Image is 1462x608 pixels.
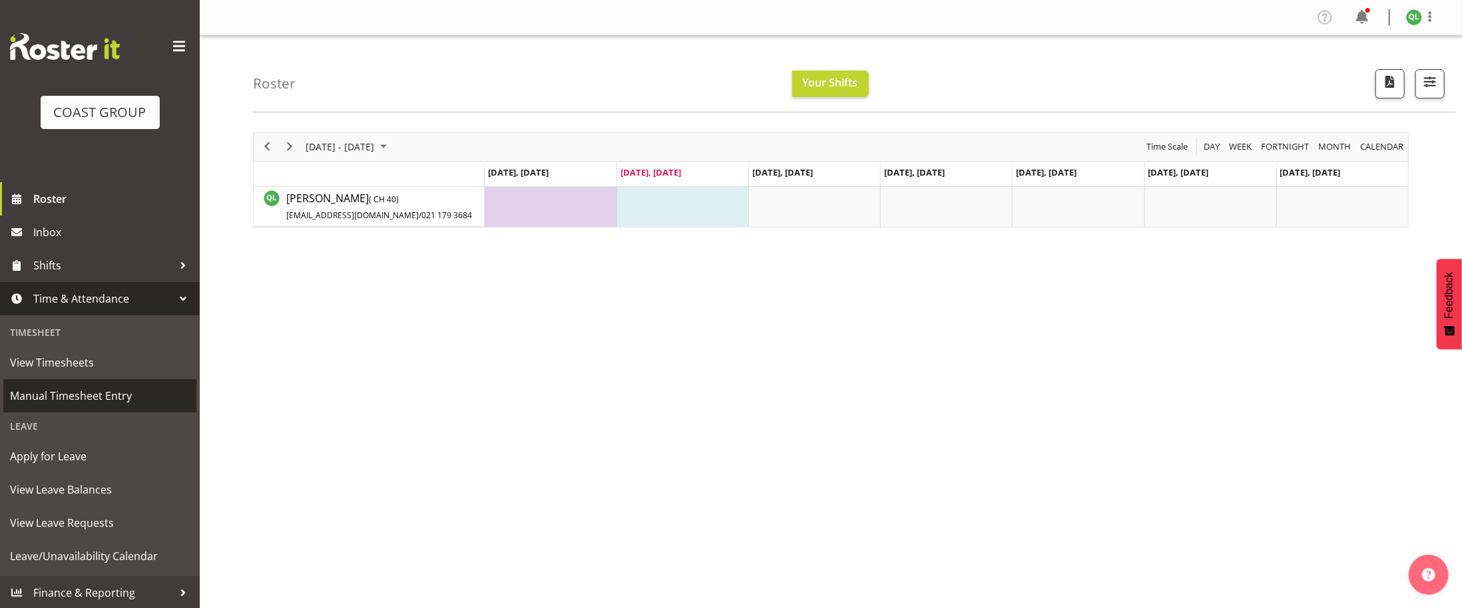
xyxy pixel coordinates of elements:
[1422,568,1435,581] img: help-xxl-2.png
[369,194,399,205] span: ( CH 40)
[1202,138,1222,155] button: Timeline Day
[286,210,419,221] span: [EMAIL_ADDRESS][DOMAIN_NAME]
[1358,138,1406,155] button: Month
[1316,138,1353,155] button: Timeline Month
[256,133,278,161] div: previous period
[3,379,196,412] a: Manual Timesheet Entry
[304,138,393,155] button: September 2025
[304,138,375,155] span: [DATE] - [DATE]
[3,539,196,573] a: Leave/Unavailability Calendar
[10,386,190,406] span: Manual Timesheet Entry
[33,222,193,242] span: Inbox
[1016,166,1077,178] span: [DATE], [DATE]
[33,255,173,275] span: Shifts
[421,210,472,221] span: 021 179 3684
[1280,166,1341,178] span: [DATE], [DATE]
[803,75,858,90] span: Your Shifts
[10,353,190,373] span: View Timesheets
[1148,166,1209,178] span: [DATE], [DATE]
[620,166,681,178] span: [DATE], [DATE]
[278,133,301,161] div: next period
[10,480,190,500] span: View Leave Balances
[3,346,196,379] a: View Timesheets
[3,412,196,440] div: Leave
[1227,138,1254,155] button: Timeline Week
[3,440,196,473] a: Apply for Leave
[1259,138,1312,155] button: Fortnight
[253,76,296,91] h4: Roster
[1415,69,1445,98] button: Filter Shifts
[253,132,1409,228] div: Timeline Week of September 23, 2025
[884,166,945,178] span: [DATE], [DATE]
[33,189,193,209] span: Roster
[286,190,472,222] a: [PERSON_NAME](CH 40)[EMAIL_ADDRESS][DOMAIN_NAME]/021 179 3684
[1375,69,1405,98] button: Download a PDF of the roster according to the set date range.
[1443,272,1455,319] span: Feedback
[1406,9,1422,25] img: quintin-leoata11280.jpg
[488,166,549,178] span: [DATE], [DATE]
[10,446,190,466] span: Apply for Leave
[1317,138,1352,155] span: Month
[1228,138,1253,155] span: Week
[1144,138,1190,155] button: Time Scale
[281,138,299,155] button: Next
[1437,259,1462,349] button: Feedback - Show survey
[1260,138,1310,155] span: Fortnight
[1145,138,1189,155] span: Time Scale
[301,133,395,161] div: September 22 - 28, 2025
[752,166,813,178] span: [DATE], [DATE]
[3,506,196,539] a: View Leave Requests
[33,583,173,603] span: Finance & Reporting
[10,33,120,60] img: Rosterit website logo
[10,546,190,566] span: Leave/Unavailability Calendar
[54,102,146,122] div: COAST GROUP
[33,289,173,309] span: Time & Attendance
[258,138,276,155] button: Previous
[3,473,196,506] a: View Leave Balances
[254,187,485,227] td: Quintin Leota resource
[1359,138,1405,155] span: calendar
[286,191,472,222] span: [PERSON_NAME]
[792,71,869,97] button: Your Shifts
[419,210,421,221] span: /
[1202,138,1221,155] span: Day
[3,319,196,346] div: Timesheet
[10,513,190,533] span: View Leave Requests
[485,187,1408,227] table: Timeline Week of September 23, 2025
